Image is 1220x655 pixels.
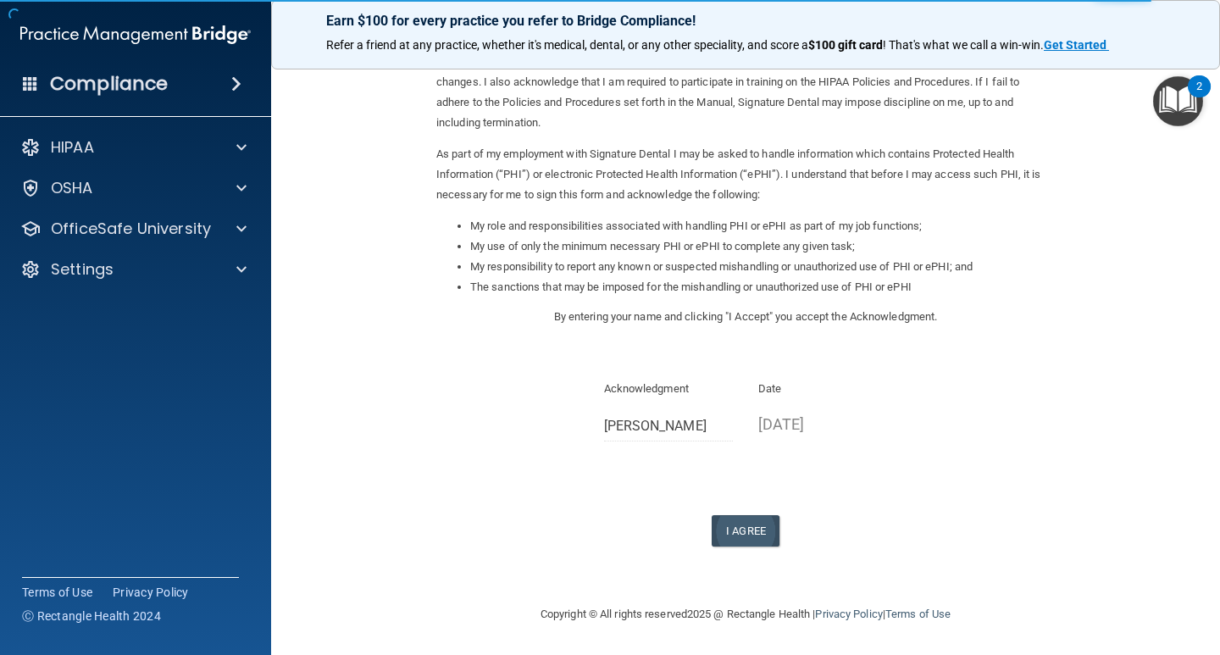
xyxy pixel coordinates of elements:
p: By entering your name and clicking "I Accept" you accept the Acknowledgment. [436,307,1055,327]
p: Settings [51,259,114,280]
p: OfficeSafe University [51,219,211,239]
span: Ⓒ Rectangle Health 2024 [22,608,161,624]
a: OfficeSafe University [20,219,247,239]
div: 2 [1196,86,1202,108]
li: The sanctions that may be imposed for the mishandling or unauthorized use of PHI or ePHI [470,277,1055,297]
li: My use of only the minimum necessary PHI or ePHI to complete any given task; [470,236,1055,257]
p: Acknowledgment [604,379,734,399]
li: My role and responsibilities associated with handling PHI or ePHI as part of my job functions; [470,216,1055,236]
p: I, , have been given the opportunity to review, read and understand Signature Dental’s HIPAA Poli... [436,11,1055,133]
p: [DATE] [758,410,888,438]
p: Date [758,379,888,399]
a: Get Started [1044,38,1109,52]
a: Terms of Use [885,608,951,620]
p: HIPAA [51,137,94,158]
p: As part of my employment with Signature Dental I may be asked to handle information which contain... [436,144,1055,205]
button: I Agree [712,515,779,547]
strong: Get Started [1044,38,1106,52]
a: OSHA [20,178,247,198]
div: Copyright © All rights reserved 2025 @ Rectangle Health | | [436,587,1055,641]
a: Settings [20,259,247,280]
span: Refer a friend at any practice, whether it's medical, dental, or any other speciality, and score a [326,38,808,52]
img: PMB logo [20,18,251,52]
a: HIPAA [20,137,247,158]
span: ! That's what we call a win-win. [883,38,1044,52]
a: Privacy Policy [815,608,882,620]
a: Privacy Policy [113,584,189,601]
input: Full Name [604,410,734,441]
h4: Compliance [50,72,168,96]
a: Terms of Use [22,584,92,601]
p: OSHA [51,178,93,198]
strong: $100 gift card [808,38,883,52]
li: My responsibility to report any known or suspected mishandling or unauthorized use of PHI or ePHI... [470,257,1055,277]
button: Open Resource Center, 2 new notifications [1153,76,1203,126]
p: Earn $100 for every practice you refer to Bridge Compliance! [326,13,1165,29]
